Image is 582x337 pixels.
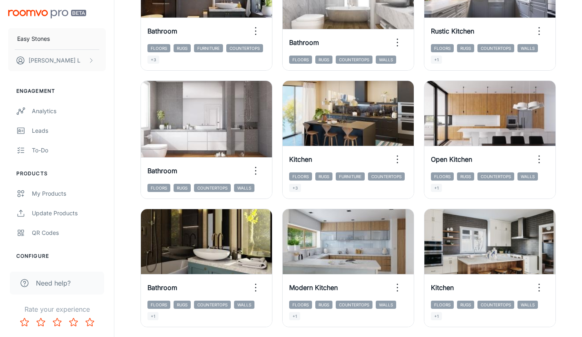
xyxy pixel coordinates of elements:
h6: Rustic Kitchen [431,26,474,36]
span: Floors [431,301,454,309]
span: Rugs [457,172,474,181]
span: Walls [234,301,254,309]
span: Floors [147,44,170,52]
span: Floors [147,184,170,192]
h6: Bathroom [147,283,177,292]
span: Countertops [477,44,514,52]
button: Easy Stones [8,28,106,49]
div: My Products [32,189,106,198]
span: Walls [517,44,538,52]
span: Rugs [174,301,191,309]
p: Rate your experience [7,304,107,314]
button: Rate 3 star [49,314,65,330]
span: Floors [431,172,454,181]
h6: Bathroom [289,38,319,47]
p: Easy Stones [17,34,50,43]
span: Countertops [477,172,514,181]
span: Floors [289,56,312,64]
span: Walls [517,172,538,181]
button: Rate 1 star [16,314,33,330]
span: Countertops [477,301,514,309]
div: Analytics [32,107,106,116]
h6: Bathroom [147,26,177,36]
img: Roomvo PRO Beta [8,10,86,18]
h6: Modern Kitchen [289,283,338,292]
span: Countertops [226,44,263,52]
span: Floors [289,301,312,309]
div: QR Codes [32,228,106,237]
span: Need help? [36,278,71,288]
span: +3 [147,56,159,64]
span: Walls [234,184,254,192]
span: +3 [289,184,301,192]
h6: Bathroom [147,166,177,176]
button: Rate 4 star [65,314,82,330]
span: +1 [289,312,300,320]
div: Update Products [32,209,106,218]
span: +1 [431,312,442,320]
div: To-do [32,146,106,155]
span: Rugs [315,56,332,64]
span: Furniture [336,172,365,181]
span: +1 [147,312,158,320]
h6: Kitchen [431,283,454,292]
span: Rugs [174,184,191,192]
span: Countertops [336,56,372,64]
span: Rugs [174,44,191,52]
span: Countertops [368,172,405,181]
p: [PERSON_NAME] L [29,56,80,65]
h6: Open Kitchen [431,154,472,164]
span: Walls [517,301,538,309]
span: Floors [147,301,170,309]
span: Rugs [315,172,332,181]
span: Furniture [194,44,223,52]
span: Floors [431,44,454,52]
span: Countertops [336,301,372,309]
h6: Kitchen [289,154,312,164]
span: Walls [376,56,396,64]
span: Rugs [457,301,474,309]
span: Walls [376,301,396,309]
span: Floors [289,172,312,181]
button: Rate 5 star [82,314,98,330]
button: Rate 2 star [33,314,49,330]
span: Countertops [194,184,231,192]
div: Leads [32,126,106,135]
span: Countertops [194,301,231,309]
button: [PERSON_NAME] L [8,50,106,71]
span: Rugs [315,301,332,309]
span: +1 [431,184,442,192]
span: Rugs [457,44,474,52]
span: +1 [431,56,442,64]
